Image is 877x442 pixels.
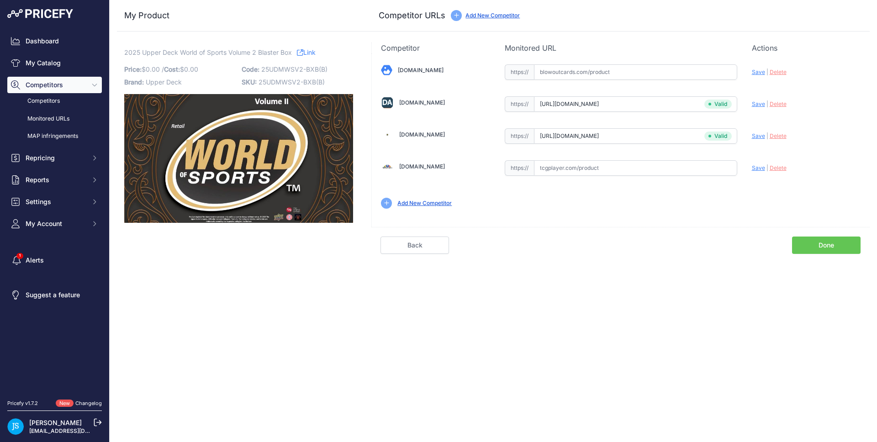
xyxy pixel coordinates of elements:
a: Alerts [7,252,102,268]
span: Save [752,68,765,75]
span: | [766,164,768,171]
span: Delete [770,132,787,139]
span: | [766,100,768,107]
span: Price: [124,65,142,73]
a: Dashboard [7,33,102,49]
span: My Account [26,219,85,228]
a: [EMAIL_ADDRESS][DOMAIN_NAME] [29,427,125,434]
h3: Competitor URLs [379,9,445,22]
a: My Catalog [7,55,102,71]
a: [DOMAIN_NAME] [398,67,444,74]
span: Reports [26,175,85,184]
a: Back [380,237,449,254]
span: 0.00 [146,65,160,73]
p: Competitor [381,42,490,53]
span: Competitors [26,80,85,89]
button: Reports [7,172,102,188]
span: Cost: [164,65,180,73]
span: Save [752,132,765,139]
a: Competitors [7,93,102,109]
div: Pricefy v1.7.2 [7,400,38,407]
span: SKU: [242,78,257,86]
span: | [766,132,768,139]
span: Code: [242,65,259,73]
span: 0.00 [184,65,198,73]
a: MAP infringements [7,128,102,144]
a: Add New Competitor [465,12,520,19]
span: Delete [770,100,787,107]
span: 25UDMWSV2-BXB(B) [261,65,328,73]
h3: My Product [124,9,353,22]
span: Upper Deck [146,78,182,86]
a: Done [792,237,861,254]
span: Brand: [124,78,144,86]
input: tcgplayer.com/product [534,160,737,176]
span: https:// [505,64,534,80]
input: steelcitycollectibles.com/product [534,128,737,144]
img: Pricefy Logo [7,9,73,18]
button: Settings [7,194,102,210]
a: Changelog [75,400,102,406]
nav: Sidebar [7,33,102,389]
a: [DOMAIN_NAME] [399,163,445,170]
span: Settings [26,197,85,206]
a: Link [297,47,316,58]
span: Delete [770,164,787,171]
button: My Account [7,216,102,232]
button: Competitors [7,77,102,93]
span: Save [752,100,765,107]
span: / $ [162,65,198,73]
span: Save [752,164,765,171]
p: $ [124,63,236,76]
span: Repricing [26,153,85,163]
span: Delete [770,68,787,75]
span: https:// [505,160,534,176]
p: Actions [752,42,861,53]
span: | [766,68,768,75]
a: [DOMAIN_NAME] [399,99,445,106]
span: https:// [505,128,534,144]
span: 25UDMWSV2-BXB(B) [259,78,325,86]
span: New [56,400,74,407]
p: Monitored URL [505,42,737,53]
input: dacardworld.com/product [534,96,737,112]
a: [DOMAIN_NAME] [399,131,445,138]
span: 2025 Upper Deck World of Sports Volume 2 Blaster Box [124,47,292,58]
a: Monitored URLs [7,111,102,127]
button: Repricing [7,150,102,166]
input: blowoutcards.com/product [534,64,737,80]
a: [PERSON_NAME] [29,419,82,426]
span: https:// [505,96,534,112]
a: Add New Competitor [397,200,452,206]
a: Suggest a feature [7,287,102,303]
